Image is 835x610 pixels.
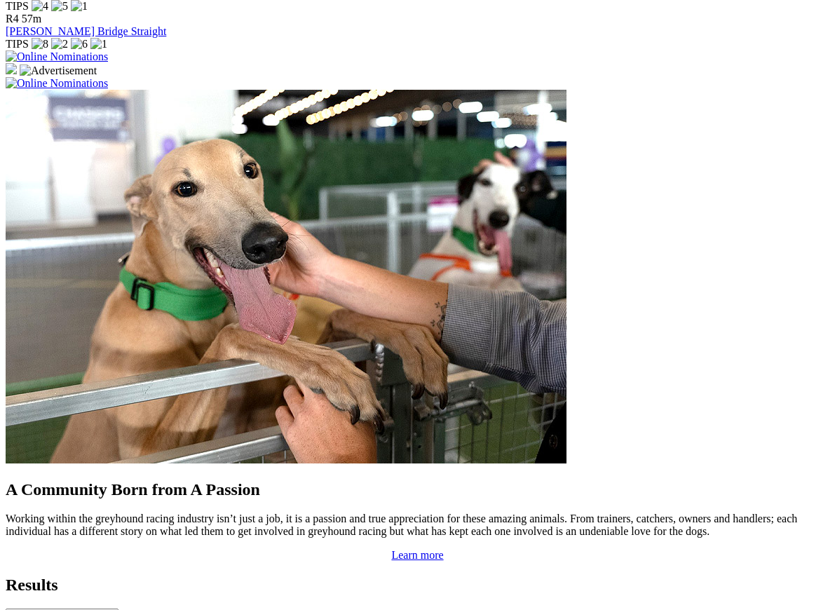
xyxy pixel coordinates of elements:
img: Westy_Cropped.jpg [6,90,566,463]
img: 8 [32,38,48,50]
img: Advertisement [20,65,97,77]
h2: Results [6,576,829,595]
span: R4 [6,13,19,25]
span: 57m [22,13,41,25]
img: Online Nominations [6,50,108,63]
a: Learn more [391,549,443,561]
a: [PERSON_NAME] Bridge Straight [6,25,166,37]
h2: A Community Born from A Passion [6,480,829,499]
img: 1 [90,38,107,50]
span: TIPS [6,38,29,50]
p: Working within the greyhound racing industry isn’t just a job, it is a passion and true appreciat... [6,513,829,538]
img: 2 [51,38,68,50]
img: Online Nominations [6,77,108,90]
img: 15187_Greyhounds_GreysPlayCentral_Resize_SA_WebsiteBanner_300x115_2025.jpg [6,63,17,74]
img: 6 [71,38,88,50]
